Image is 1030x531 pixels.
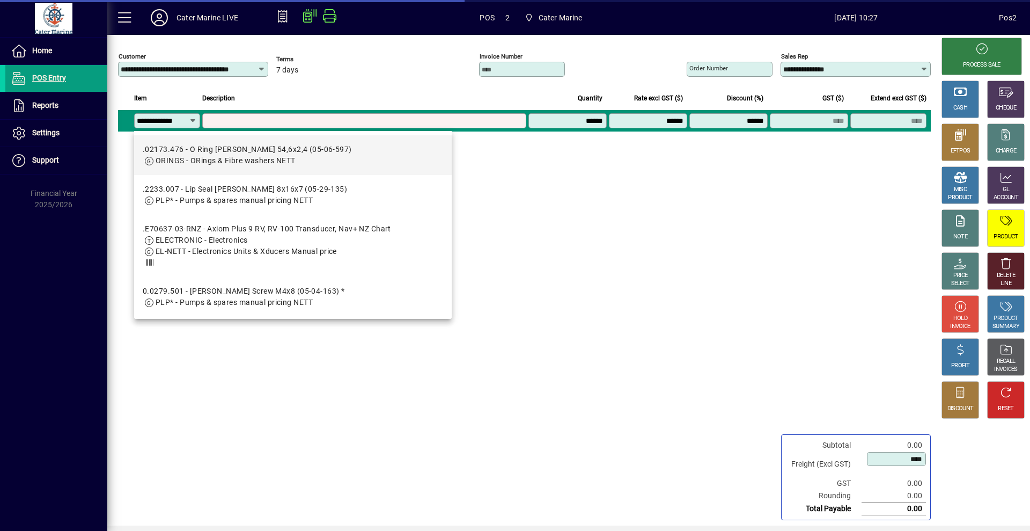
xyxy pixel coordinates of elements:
[156,298,313,307] span: PLP* - Pumps & spares manual pricing NETT
[953,233,967,241] div: NOTE
[992,323,1019,331] div: SUMMARY
[32,101,58,110] span: Reports
[996,147,1017,155] div: CHARGE
[997,358,1016,366] div: RECALL
[786,477,862,490] td: GST
[994,233,1018,241] div: PRODUCT
[996,104,1016,112] div: CHEQUE
[134,277,452,317] mat-option: 0.0279.501 - Johnson Screw M4x8 (05-04-163) *
[727,92,763,104] span: Discount (%)
[862,503,926,515] td: 0.00
[786,490,862,503] td: Rounding
[953,315,967,323] div: HOLD
[134,215,452,277] mat-option: .E70637-03-RNZ - Axiom Plus 9 RV, RV-100 Transducer, Nav+ NZ Chart
[578,92,602,104] span: Quantity
[276,66,298,75] span: 7 days
[520,8,587,27] span: Cater Marine
[134,175,452,215] mat-option: .2233.007 - Lip Seal Johnson 8x16x7 (05-29-135)
[994,194,1018,202] div: ACCOUNT
[32,74,66,82] span: POS Entry
[156,156,296,165] span: ORINGS - ORings & Fibre washers NETT
[143,144,352,155] div: .02173.476 - O Ring [PERSON_NAME] 54,6x2,4 (05-06-597)
[998,405,1014,413] div: RESET
[997,272,1015,280] div: DELETE
[862,490,926,503] td: 0.00
[143,223,391,235] div: .E70637-03-RNZ - Axiom Plus 9 RV, RV-100 Transducer, Nav+ NZ Chart
[480,9,495,26] span: POS
[862,477,926,490] td: 0.00
[999,9,1017,26] div: Pos2
[119,53,146,60] mat-label: Customer
[134,317,452,357] mat-option: 0.2172.142 - O Ring Johnson 90x2,5 (05-06-503)
[5,147,107,174] a: Support
[1000,280,1011,288] div: LINE
[32,156,59,164] span: Support
[786,452,862,477] td: Freight (Excl GST)
[143,184,347,195] div: .2233.007 - Lip Seal [PERSON_NAME] 8x16x7 (05-29-135)
[948,194,972,202] div: PRODUCT
[947,405,973,413] div: DISCOUNT
[634,92,683,104] span: Rate excl GST ($)
[786,503,862,515] td: Total Payable
[862,439,926,452] td: 0.00
[143,286,344,297] div: 0.0279.501 - [PERSON_NAME] Screw M4x8 (05-04-163) *
[786,439,862,452] td: Subtotal
[480,53,523,60] mat-label: Invoice number
[176,9,238,26] div: Cater Marine LIVE
[202,92,235,104] span: Description
[5,38,107,64] a: Home
[505,9,510,26] span: 2
[951,147,970,155] div: EFTPOS
[539,9,583,26] span: Cater Marine
[689,64,728,72] mat-label: Order number
[156,236,248,244] span: ELECTRONIC - Electronics
[963,61,1000,69] div: PROCESS SALE
[134,92,147,104] span: Item
[781,53,808,60] mat-label: Sales rep
[951,280,970,288] div: SELECT
[951,362,969,370] div: PROFIT
[5,120,107,147] a: Settings
[142,8,176,27] button: Profile
[994,366,1017,374] div: INVOICES
[156,247,337,256] span: EL-NETT - Electronics Units & Xducers Manual price
[953,272,968,280] div: PRICE
[32,46,52,55] span: Home
[994,315,1018,323] div: PRODUCT
[5,92,107,119] a: Reports
[954,186,967,194] div: MISC
[950,323,970,331] div: INVOICE
[134,135,452,175] mat-option: .02173.476 - O Ring Johnson 54,6x2,4 (05-06-597)
[156,196,313,205] span: PLP* - Pumps & spares manual pricing NETT
[871,92,926,104] span: Extend excl GST ($)
[953,104,967,112] div: CASH
[713,9,999,26] span: [DATE] 10:27
[822,92,844,104] span: GST ($)
[1003,186,1010,194] div: GL
[32,128,60,137] span: Settings
[276,56,341,63] span: Terms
